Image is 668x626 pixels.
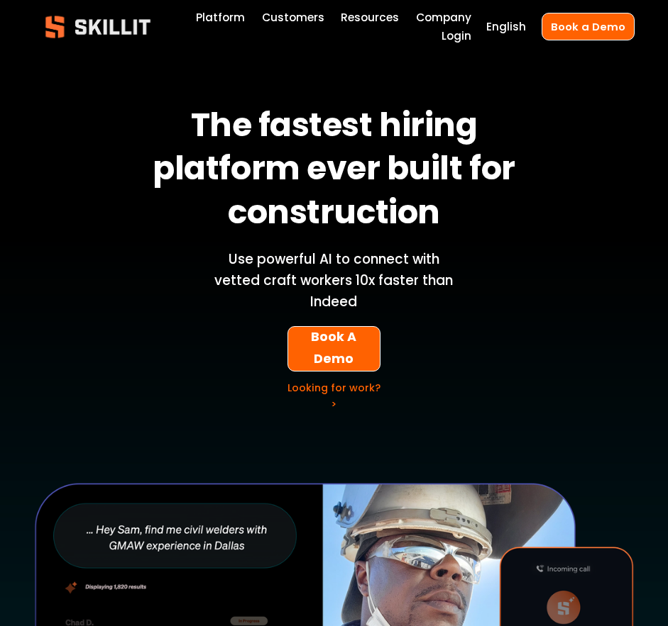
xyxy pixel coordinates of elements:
a: Company [416,8,471,26]
p: Use powerful AI to connect with vetted craft workers 10x faster than Indeed [211,249,456,313]
img: Skillit [33,6,163,48]
a: Customers [262,8,324,26]
div: language picker [486,17,526,35]
a: Book a Demo [542,13,635,40]
a: folder dropdown [341,8,399,26]
a: Book A Demo [288,326,381,371]
a: Looking for work? > [288,381,380,411]
a: Platform [196,8,245,26]
a: Login [442,27,471,45]
span: Resources [341,9,399,26]
strong: The fastest hiring platform ever built for construction [153,100,522,243]
span: English [486,18,526,35]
